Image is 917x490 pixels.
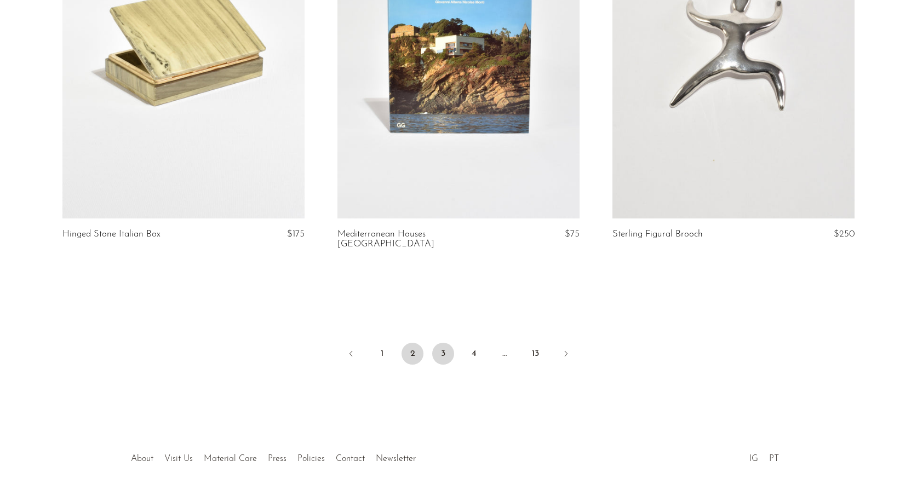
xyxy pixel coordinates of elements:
[297,454,325,463] a: Policies
[769,454,779,463] a: PT
[62,229,161,239] a: Hinged Stone Italian Box
[749,454,758,463] a: IG
[336,454,365,463] a: Contact
[125,446,421,466] ul: Quick links
[131,454,153,463] a: About
[612,229,703,239] a: Sterling Figural Brooch
[565,229,580,239] span: $75
[744,446,784,466] ul: Social Medias
[340,343,362,367] a: Previous
[834,229,855,239] span: $250
[463,343,485,365] a: 4
[371,343,393,365] a: 1
[402,343,423,365] span: 2
[268,454,286,463] a: Press
[524,343,546,365] a: 13
[164,454,193,463] a: Visit Us
[555,343,577,367] a: Next
[204,454,257,463] a: Material Care
[337,229,500,250] a: Mediterranean Houses [GEOGRAPHIC_DATA]
[494,343,515,365] span: …
[432,343,454,365] a: 3
[287,229,305,239] span: $175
